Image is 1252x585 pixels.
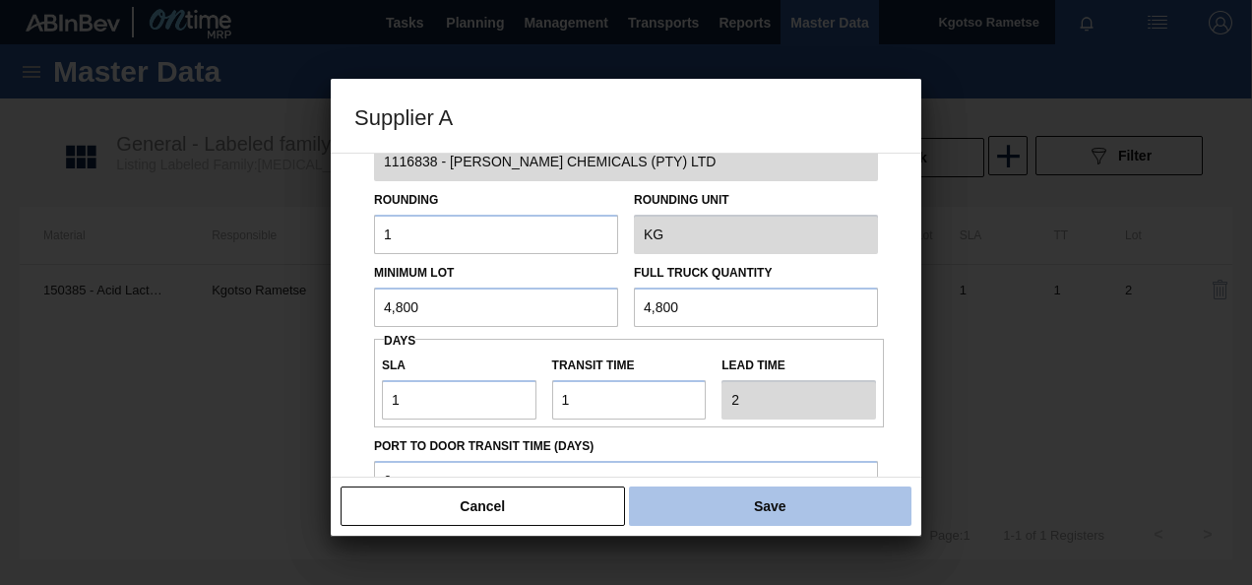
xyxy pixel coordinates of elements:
button: Save [629,487,911,526]
label: Lead time [721,352,876,380]
label: SLA [382,352,536,380]
span: Days [384,334,415,348]
label: Transit time [552,352,707,380]
label: Rounding Unit [634,186,878,215]
h3: Supplier A [331,79,921,154]
label: Port to Door Transit Time (days) [374,432,878,461]
label: Minimum Lot [374,266,454,280]
button: Cancel [341,487,625,526]
label: Full Truck Quantity [634,266,772,280]
label: Rounding [374,193,438,207]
